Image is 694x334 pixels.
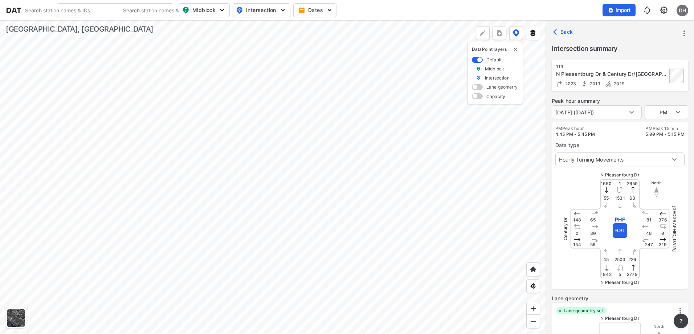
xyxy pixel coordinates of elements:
img: ZvzfEJKXnyWIrJytrsY285QMwk63cM6Drc+sIAAAAASUVORK5CYII= [530,305,537,312]
span: N Pleasantburg Dr [600,315,640,321]
div: [DATE] ([DATE]) [552,105,642,119]
button: Midblock [179,3,230,17]
img: cids17cp3yIFEOpj3V8A9qJSH103uA521RftCD4eeui4ksIb+krbm5XvIjxD52OS6NWLn9gAAAAAElFTkSuQmCC [660,6,668,15]
img: close-external-leyer.3061a1c7.svg [513,46,518,52]
button: delete [513,46,518,52]
div: Home [526,262,540,276]
a: Import [603,7,639,13]
button: DataPoint layers [509,26,523,40]
img: map_pin_mid.602f9df1.svg [181,6,190,15]
label: Lane geometry set [564,308,603,314]
label: PM Peak hour [555,126,595,131]
p: DataPoint layers [472,46,518,52]
img: Bicycle count [605,80,612,87]
div: View my location [526,279,540,293]
span: ? [678,317,684,325]
img: zeq5HYn9AnE9l6UmnFLPAAAAAElFTkSuQmCC [530,282,537,290]
button: more [493,26,506,40]
span: 2023 [563,81,576,86]
img: data-point-layers.37681fc9.svg [513,29,519,37]
span: Dates [299,7,332,14]
span: Midblock [182,6,225,15]
label: Data type [555,142,685,149]
input: Search [119,4,217,16]
label: Midblock [485,66,504,72]
button: Import [603,4,636,16]
div: PM [645,105,688,119]
img: Pedestrian count [581,80,588,87]
img: 5YPKRKmlfpI5mqlR8AD95paCi+0kK1fRFDJSaMmawlwaeJcJwk9O2fotCW5ve9gAAAAASUVORK5CYII= [326,7,333,14]
span: [GEOGRAPHIC_DATA] [672,205,677,252]
label: Default [486,57,502,63]
button: more [678,27,690,40]
div: Zoom in [526,302,540,315]
button: Intersection [233,3,290,17]
div: Toggle basemap [6,308,26,328]
span: N Pleasantburg Dr [600,172,640,178]
div: N Pleasantburg Dr & Century Dr/Villa Rd [556,70,667,78]
div: Polygon tool [476,26,490,40]
button: Back [552,26,576,38]
img: marker_Intersection.6861001b.svg [476,75,481,81]
label: Capacity [486,93,505,99]
label: Intersection summary [552,44,688,54]
div: [GEOGRAPHIC_DATA], [GEOGRAPHIC_DATA] [6,24,154,34]
button: Dates [293,3,336,17]
img: dataPointLogo.9353c09d.svg [6,7,51,14]
span: Back [555,28,573,36]
img: Turning count [556,80,563,87]
span: 2019 [588,81,601,86]
img: +Dz8AAAAASUVORK5CYII= [479,29,486,37]
img: vertical_dots.6d2e40ca.svg [677,307,684,314]
img: xqJnZQTG2JQi0x5lvmkeSNbbgIiQD62bqHG8IfrOzanD0FsRdYrij6fAAAAAElFTkSuQmCC [496,29,503,37]
img: map_pin_int.54838e6b.svg [235,6,244,15]
img: file_add.62c1e8a2.svg [608,7,614,13]
button: more [674,314,688,328]
label: Lane geometry [552,295,688,302]
img: 8A77J+mXikMhHQAAAAASUVORK5CYII= [643,6,652,15]
img: 5YPKRKmlfpI5mqlR8AD95paCi+0kK1fRFDJSaMmawlwaeJcJwk9O2fotCW5ve9gAAAAASUVORK5CYII= [279,7,286,14]
label: Peak hour summary [552,97,688,105]
button: External layers [526,26,540,40]
span: Import [607,7,631,14]
label: PM Peak 15 min [645,126,685,131]
span: Intersection [236,6,286,15]
label: Lane geometry [486,84,518,90]
div: Hourly Turning Movements [555,152,685,166]
input: Search [21,4,119,16]
div: Zoom out [526,314,540,328]
div: DH [677,5,688,16]
label: Intersection [485,75,510,81]
img: 5YPKRKmlfpI5mqlR8AD95paCi+0kK1fRFDJSaMmawlwaeJcJwk9O2fotCW5ve9gAAAAASUVORK5CYII= [219,7,226,14]
img: marker_Midblock.5ba75e30.svg [476,66,481,72]
span: Century Dr [563,217,568,241]
span: 2019 [612,81,625,86]
span: 5:00 PM - 5:15 PM [645,131,685,137]
div: 119 [556,64,667,70]
img: calendar-gold.39a51dde.svg [298,7,305,14]
img: MAAAAAElFTkSuQmCC [530,318,537,325]
span: 4:45 PM - 5:45 PM [555,131,595,137]
img: +XpAUvaXAN7GudzAAAAAElFTkSuQmCC [530,266,537,273]
img: layers.ee07997e.svg [529,29,536,37]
